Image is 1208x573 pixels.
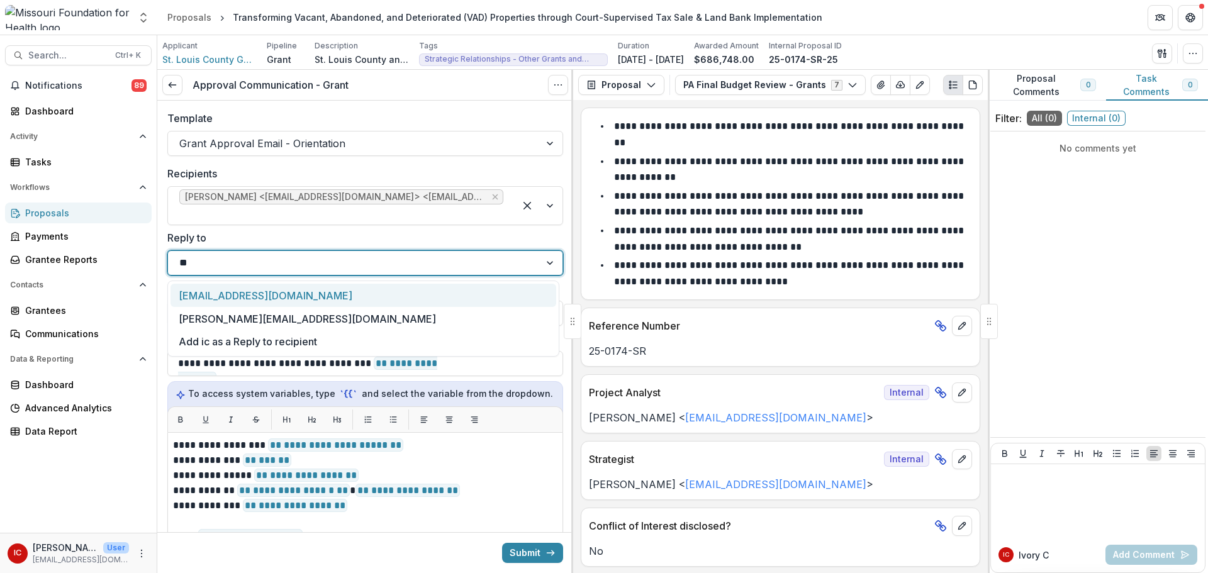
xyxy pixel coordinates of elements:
[769,53,838,66] p: 25-0174-SR-25
[167,11,211,24] div: Proposals
[246,409,266,430] button: Strikethrough
[5,203,152,223] a: Proposals
[5,152,152,172] a: Tasks
[14,549,21,557] div: Ivory Clarke
[1003,552,1009,558] div: Ivory Clarke
[1015,446,1031,461] button: Underline
[578,75,664,95] button: Proposal
[193,79,349,91] h3: Approval Communication - Grant
[1188,81,1192,89] span: 0
[25,230,142,243] div: Payments
[25,327,142,340] div: Communications
[162,40,198,52] p: Applicant
[943,75,963,95] button: Plaintext view
[464,409,484,430] button: Align right
[589,385,879,400] p: Project Analyst
[267,40,297,52] p: Pipeline
[1109,446,1124,461] button: Bullet List
[675,75,866,95] button: PA Final Budget Review - Grants7
[995,142,1200,155] p: No comments yet
[589,477,972,492] p: [PERSON_NAME] < >
[315,40,358,52] p: Description
[618,40,649,52] p: Duration
[171,307,556,330] div: [PERSON_NAME][EMAIL_ADDRESS][DOMAIN_NAME]
[25,304,142,317] div: Grantees
[589,543,972,559] p: No
[233,11,822,24] div: Transforming Vacant, Abandoned, and Deteriorated (VAD) Properties through Court-Supervised Tax Sa...
[28,50,108,61] span: Search...
[419,40,438,52] p: Tags
[167,230,556,245] label: Reply to
[5,226,152,247] a: Payments
[277,409,297,430] button: H1
[302,409,322,430] button: H2
[589,518,929,533] p: Conflict of Interest disclosed?
[517,196,537,216] div: Clear selected options
[358,409,378,430] button: List
[162,53,257,66] a: St. Louis County Government
[1090,446,1105,461] button: Heading 2
[589,410,972,425] p: [PERSON_NAME] < >
[1105,545,1197,565] button: Add Comment
[5,323,152,344] a: Communications
[134,546,149,561] button: More
[267,53,291,66] p: Grant
[25,81,131,91] span: Notifications
[490,191,500,203] div: Remove Kyle Klemp <kklemp@stlouiscountymo.gov> <kklemp@stlouiscountymo.gov>
[25,378,142,391] div: Dashboard
[952,449,972,469] button: edit
[327,409,347,430] button: H3
[162,8,827,26] nav: breadcrumb
[10,355,134,364] span: Data & Reporting
[33,554,129,565] p: [EMAIL_ADDRESS][DOMAIN_NAME]
[1165,446,1180,461] button: Align Center
[884,385,929,400] span: Internal
[10,281,134,289] span: Contacts
[5,398,152,418] a: Advanced Analytics
[694,53,754,66] p: $686,748.00
[1034,446,1049,461] button: Italicize
[589,343,972,359] p: 25-0174-SR
[988,70,1106,101] button: Proposal Comments
[162,8,216,26] a: Proposals
[1127,446,1143,461] button: Ordered List
[5,349,152,369] button: Open Data & Reporting
[425,55,602,64] span: Strategic Relationships - Other Grants and Contracts
[5,45,152,65] button: Search...
[171,284,556,307] div: [EMAIL_ADDRESS][DOMAIN_NAME]
[221,409,241,430] button: Italic
[167,166,556,181] label: Recipients
[952,316,972,336] button: edit
[5,374,152,395] a: Dashboard
[548,75,568,95] button: Options
[910,75,930,95] button: Edit as form
[171,330,556,353] div: Add ic as a Reply to recipient
[5,300,152,321] a: Grantees
[1106,70,1208,101] button: Task Comments
[952,516,972,536] button: edit
[1027,111,1062,126] span: All ( 0 )
[1071,446,1087,461] button: Heading 1
[5,126,152,147] button: Open Activity
[769,40,842,52] p: Internal Proposal ID
[5,101,152,121] a: Dashboard
[589,452,879,467] p: Strategist
[185,192,486,203] span: [PERSON_NAME] <[EMAIL_ADDRESS][DOMAIN_NAME]> <[EMAIL_ADDRESS][DOMAIN_NAME]>
[439,409,459,430] button: Align center
[103,542,129,554] p: User
[113,48,143,62] div: Ctrl + K
[383,409,403,430] button: List
[694,40,759,52] p: Awarded Amount
[1148,5,1173,30] button: Partners
[589,318,929,333] p: Reference Number
[5,421,152,442] a: Data Report
[1183,446,1199,461] button: Align Right
[33,541,98,554] p: [PERSON_NAME]
[414,409,434,430] button: Align left
[25,253,142,266] div: Grantee Reports
[871,75,891,95] button: View Attached Files
[1146,446,1161,461] button: Align Left
[1067,111,1126,126] span: Internal ( 0 )
[1053,446,1068,461] button: Strike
